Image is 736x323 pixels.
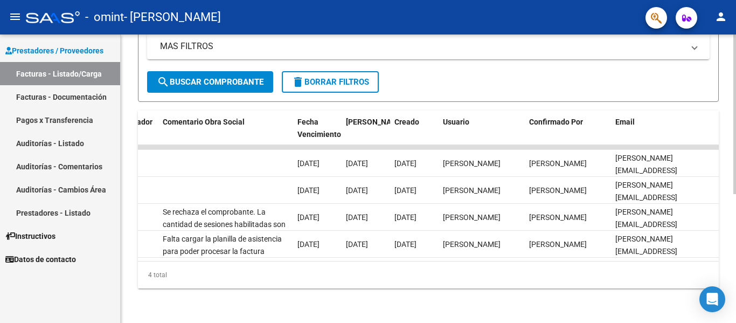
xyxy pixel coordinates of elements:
[158,111,293,158] datatable-header-cell: Comentario Obra Social
[147,71,273,93] button: Buscar Comprobante
[615,208,677,241] span: [PERSON_NAME][EMAIL_ADDRESS][DOMAIN_NAME]
[297,213,320,222] span: [DATE]
[394,213,416,222] span: [DATE]
[394,186,416,195] span: [DATE]
[443,240,501,249] span: [PERSON_NAME]
[342,111,390,158] datatable-header-cell: Fecha Confimado
[297,159,320,168] span: [DATE]
[529,186,587,195] span: [PERSON_NAME]
[394,240,416,249] span: [DATE]
[443,159,501,168] span: [PERSON_NAME]
[529,118,583,126] span: Confirmado Por
[124,5,221,29] span: - [PERSON_NAME]
[611,111,719,158] datatable-header-cell: Email
[443,213,501,222] span: [PERSON_NAME]
[529,240,587,249] span: [PERSON_NAME]
[163,118,245,126] span: Comentario Obra Social
[5,230,55,242] span: Instructivos
[138,262,719,288] div: 4 total
[699,286,725,312] div: Open Intercom Messenger
[293,111,342,158] datatable-header-cell: Fecha Vencimiento
[160,40,684,52] mat-panel-title: MAS FILTROS
[443,118,469,126] span: Usuario
[9,10,22,23] mat-icon: menu
[714,10,727,23] mat-icon: person
[346,159,368,168] span: [DATE]
[346,213,368,222] span: [DATE]
[529,159,587,168] span: [PERSON_NAME]
[390,111,439,158] datatable-header-cell: Creado
[297,240,320,249] span: [DATE]
[163,235,282,256] span: Falta cargar la planilla de asistencia para poder procesar la factura
[291,75,304,88] mat-icon: delete
[147,33,710,59] mat-expansion-panel-header: MAS FILTROS
[297,186,320,195] span: [DATE]
[85,5,124,29] span: - omint
[439,111,525,158] datatable-header-cell: Usuario
[5,45,103,57] span: Prestadores / Proveedores
[346,186,368,195] span: [DATE]
[291,77,369,87] span: Borrar Filtros
[346,118,404,126] span: [PERSON_NAME]
[394,159,416,168] span: [DATE]
[346,240,368,249] span: [DATE]
[5,253,76,265] span: Datos de contacto
[615,118,635,126] span: Email
[525,111,611,158] datatable-header-cell: Confirmado Por
[282,71,379,93] button: Borrar Filtros
[297,118,341,139] span: Fecha Vencimiento
[615,181,677,214] span: [PERSON_NAME][EMAIL_ADDRESS][DOMAIN_NAME]
[157,75,170,88] mat-icon: search
[443,186,501,195] span: [PERSON_NAME]
[529,213,587,222] span: [PERSON_NAME]
[615,235,677,268] span: [PERSON_NAME][EMAIL_ADDRESS][DOMAIN_NAME]
[615,154,677,187] span: [PERSON_NAME][EMAIL_ADDRESS][DOMAIN_NAME]
[394,118,419,126] span: Creado
[163,208,286,265] span: Se rechaza el comprobante. La cantidad de sesiones habilitadas son [DEMOGRAPHIC_DATA] SS/MES. Por...
[157,77,263,87] span: Buscar Comprobante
